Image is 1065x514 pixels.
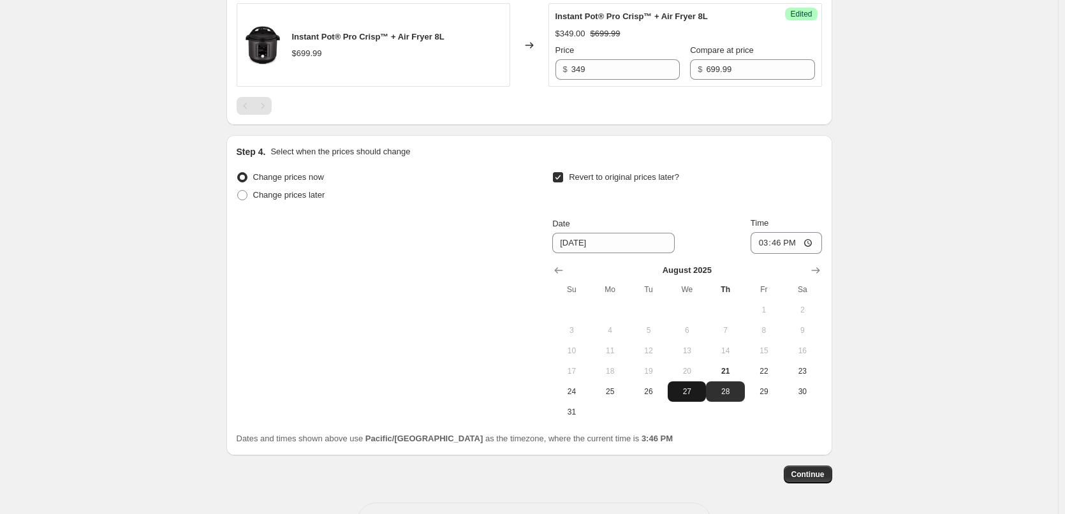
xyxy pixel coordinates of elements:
span: Tu [635,284,663,295]
span: 7 [711,325,739,335]
span: 29 [750,386,778,397]
span: Instant Pot® Pro Crisp™ + Air Fryer 8L [292,32,444,41]
span: 15 [750,346,778,356]
button: Tuesday August 19 2025 [629,361,668,381]
button: Sunday August 10 2025 [552,341,591,361]
button: Wednesday August 20 2025 [668,361,706,381]
button: Friday August 22 2025 [745,361,783,381]
div: $699.99 [292,47,322,60]
span: 6 [673,325,701,335]
span: 21 [711,366,739,376]
span: 3 [557,325,585,335]
span: 18 [596,366,624,376]
button: Friday August 8 2025 [745,320,783,341]
p: Select when the prices should change [270,145,410,158]
button: Saturday August 23 2025 [783,361,821,381]
th: Thursday [706,279,744,300]
input: 8/21/2025 [552,233,675,253]
span: 4 [596,325,624,335]
span: 24 [557,386,585,397]
button: Monday August 11 2025 [591,341,629,361]
button: Monday August 25 2025 [591,381,629,402]
b: Pacific/[GEOGRAPHIC_DATA] [365,434,483,443]
th: Sunday [552,279,591,300]
span: Compare at price [690,45,754,55]
strike: $699.99 [591,27,621,40]
button: Wednesday August 27 2025 [668,381,706,402]
span: Sa [788,284,816,295]
img: 113-0043-01_IB_EPC_Silo_ProCrisp8qt_PressureCookFront_80x.jpg [244,26,282,64]
span: $ [563,64,568,74]
span: 10 [557,346,585,356]
button: Friday August 1 2025 [745,300,783,320]
span: Change prices later [253,190,325,200]
span: We [673,284,701,295]
span: Mo [596,284,624,295]
button: Today Thursday August 21 2025 [706,361,744,381]
button: Tuesday August 26 2025 [629,381,668,402]
button: Wednesday August 6 2025 [668,320,706,341]
button: Saturday August 2 2025 [783,300,821,320]
span: 17 [557,366,585,376]
span: 23 [788,366,816,376]
span: 25 [596,386,624,397]
span: 27 [673,386,701,397]
button: Tuesday August 5 2025 [629,320,668,341]
button: Sunday August 31 2025 [552,402,591,422]
span: 9 [788,325,816,335]
button: Monday August 4 2025 [591,320,629,341]
button: Friday August 15 2025 [745,341,783,361]
span: Instant Pot® Pro Crisp™ + Air Fryer 8L [555,11,708,21]
span: Time [751,218,768,228]
button: Continue [784,466,832,483]
button: Thursday August 14 2025 [706,341,744,361]
th: Saturday [783,279,821,300]
button: Tuesday August 12 2025 [629,341,668,361]
th: Tuesday [629,279,668,300]
div: $349.00 [555,27,585,40]
input: 12:00 [751,232,822,254]
span: 30 [788,386,816,397]
span: 13 [673,346,701,356]
button: Wednesday August 13 2025 [668,341,706,361]
button: Thursday August 7 2025 [706,320,744,341]
span: 5 [635,325,663,335]
button: Sunday August 3 2025 [552,320,591,341]
th: Friday [745,279,783,300]
span: 14 [711,346,739,356]
span: Su [557,284,585,295]
nav: Pagination [237,97,272,115]
button: Monday August 18 2025 [591,361,629,381]
b: 3:46 PM [642,434,673,443]
span: 1 [750,305,778,315]
span: Revert to original prices later? [569,172,679,182]
span: Change prices now [253,172,324,182]
span: Edited [790,9,812,19]
span: 8 [750,325,778,335]
span: 2 [788,305,816,315]
button: Show next month, September 2025 [807,261,825,279]
span: Th [711,284,739,295]
span: Dates and times shown above use as the timezone, where the current time is [237,434,673,443]
button: Thursday August 28 2025 [706,381,744,402]
span: 12 [635,346,663,356]
button: Saturday August 16 2025 [783,341,821,361]
span: 26 [635,386,663,397]
button: Sunday August 24 2025 [552,381,591,402]
h2: Step 4. [237,145,266,158]
span: Continue [791,469,825,480]
span: 20 [673,366,701,376]
span: 22 [750,366,778,376]
span: $ [698,64,702,74]
th: Wednesday [668,279,706,300]
button: Show previous month, July 2025 [550,261,568,279]
span: 16 [788,346,816,356]
th: Monday [591,279,629,300]
span: 19 [635,366,663,376]
button: Saturday August 30 2025 [783,381,821,402]
span: 28 [711,386,739,397]
span: 11 [596,346,624,356]
button: Sunday August 17 2025 [552,361,591,381]
span: 31 [557,407,585,417]
button: Friday August 29 2025 [745,381,783,402]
